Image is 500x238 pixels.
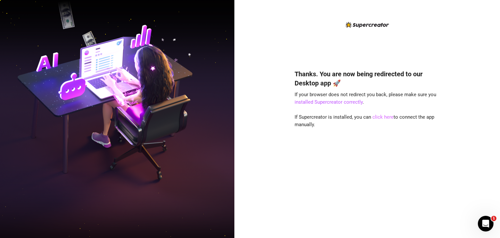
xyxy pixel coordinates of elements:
[295,114,434,128] span: If Supercreator is installed, you can to connect the app manually.
[295,99,363,105] a: installed Supercreator correctly
[478,216,493,231] iframe: Intercom live chat
[346,22,389,28] img: logo-BBDzfeDw.svg
[295,92,436,105] span: If your browser does not redirect you back, please make sure you .
[295,69,440,88] h4: Thanks. You are now being redirected to our Desktop app 🚀
[491,216,496,221] span: 1
[372,114,394,120] a: click here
